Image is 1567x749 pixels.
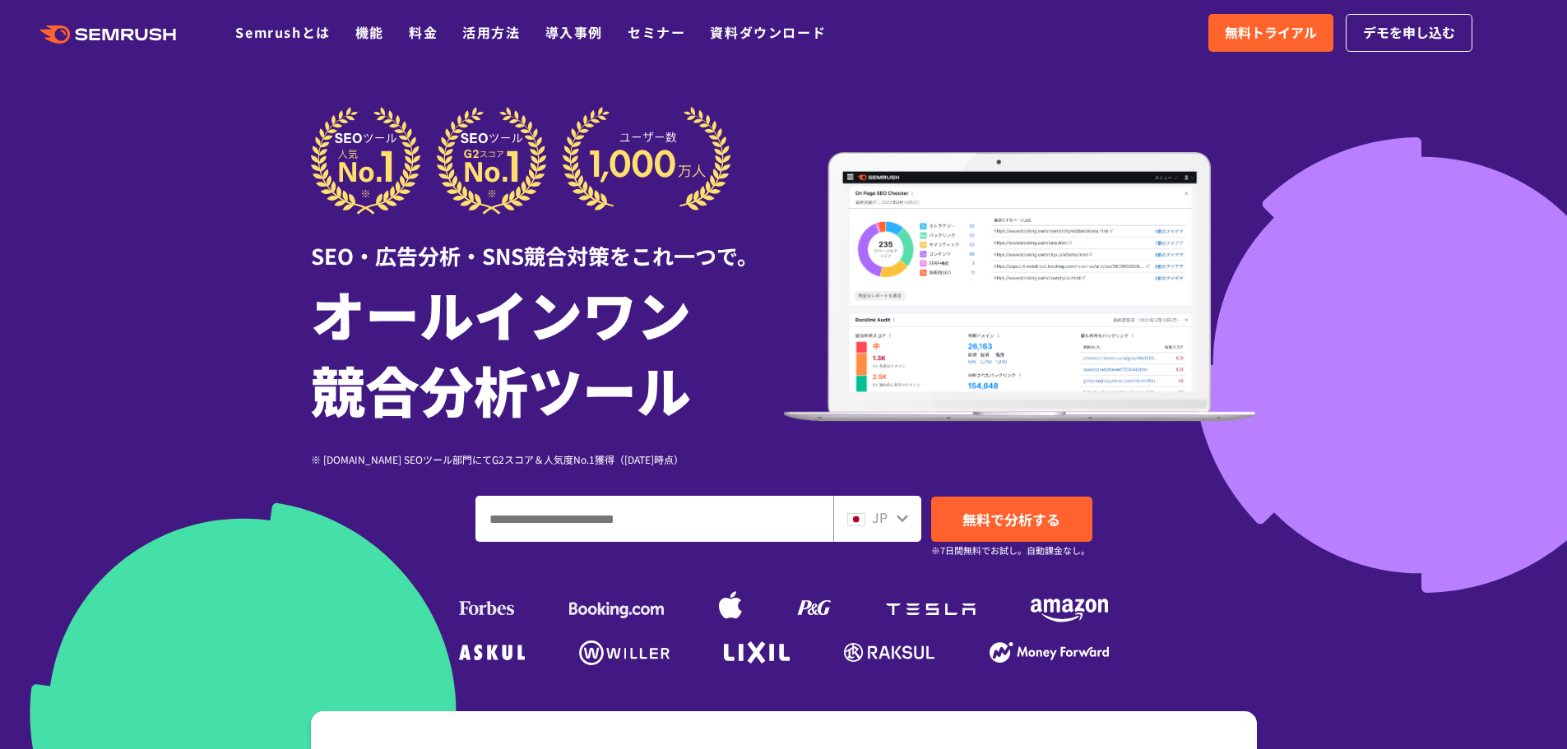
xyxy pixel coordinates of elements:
a: 機能 [355,22,384,42]
div: SEO・広告分析・SNS競合対策をこれ一つで。 [311,215,784,271]
a: Semrushとは [235,22,330,42]
a: 無料トライアル [1208,14,1333,52]
span: デモを申し込む [1363,22,1455,44]
a: 活用方法 [462,22,520,42]
a: 導入事例 [545,22,603,42]
a: 資料ダウンロード [710,22,826,42]
a: 料金 [409,22,438,42]
h1: オールインワン 競合分析ツール [311,275,784,427]
a: セミナー [628,22,685,42]
span: JP [872,507,888,527]
span: 無料トライアル [1225,22,1317,44]
div: ※ [DOMAIN_NAME] SEOツール部門にてG2スコア＆人気度No.1獲得（[DATE]時点） [311,451,784,467]
input: ドメイン、キーワードまたはURLを入力してください [476,497,832,541]
small: ※7日間無料でお試し。自動課金なし。 [931,543,1090,558]
a: デモを申し込む [1346,14,1472,52]
a: 無料で分析する [931,497,1092,542]
span: 無料で分析する [962,509,1060,529]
